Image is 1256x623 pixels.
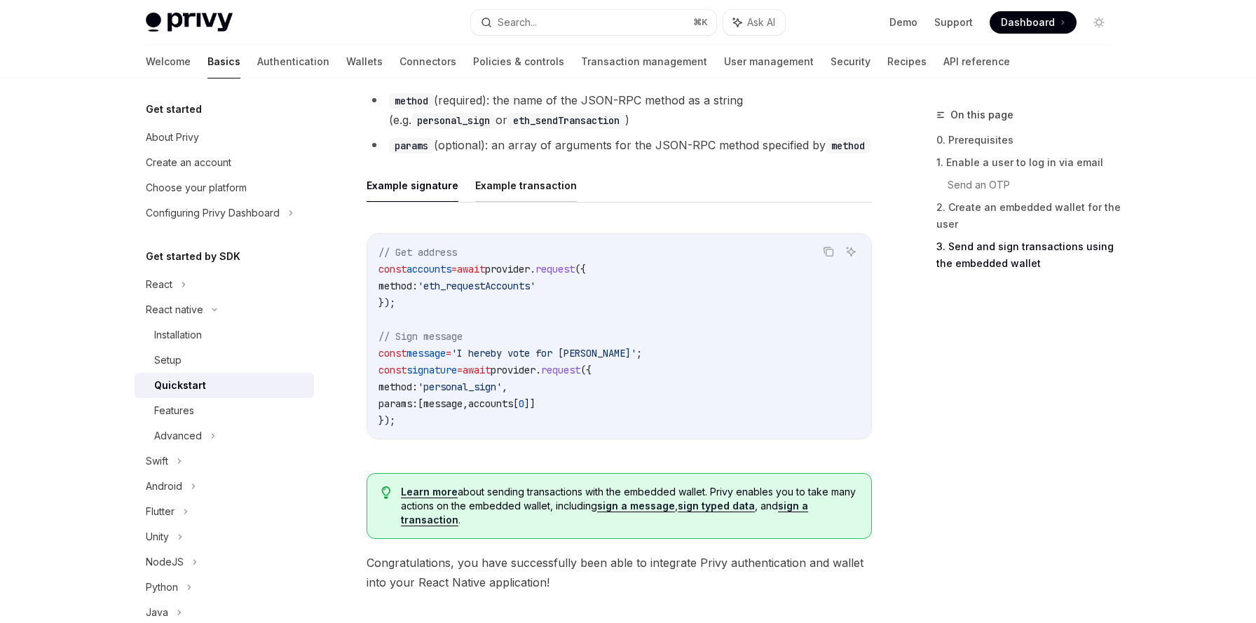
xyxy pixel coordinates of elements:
[378,263,407,275] span: const
[389,93,434,109] code: method
[154,402,194,419] div: Features
[146,129,199,146] div: About Privy
[378,296,395,309] span: });
[990,11,1077,34] a: Dashboard
[418,280,535,292] span: 'eth_requestAccounts'
[378,414,395,427] span: });
[423,397,463,410] span: message
[135,125,314,150] a: About Privy
[950,107,1013,123] span: On this page
[367,90,872,130] li: (required): the name of the JSON-RPC method as a string (e.g. or )
[411,113,496,128] code: personal_sign
[507,113,625,128] code: eth_sendTransaction
[146,604,168,621] div: Java
[943,45,1010,78] a: API reference
[575,263,586,275] span: ({
[463,397,468,410] span: ,
[451,263,457,275] span: =
[693,17,708,28] span: ⌘ K
[471,10,716,35] button: Search...⌘K
[146,248,240,265] h5: Get started by SDK
[401,485,857,527] span: about sending transactions with the embedded wallet. Privy enables you to take many actions on th...
[135,175,314,200] a: Choose your platform
[513,397,519,410] span: [
[819,242,838,261] button: Copy the contents from the code block
[889,15,917,29] a: Demo
[154,427,202,444] div: Advanced
[135,322,314,348] a: Installation
[475,169,577,202] button: Example transaction
[535,364,541,376] span: .
[936,196,1121,235] a: 2. Create an embedded wallet for the user
[146,528,169,545] div: Unity
[146,13,233,32] img: light logo
[146,503,175,520] div: Flutter
[146,45,191,78] a: Welcome
[1088,11,1110,34] button: Toggle dark mode
[473,45,564,78] a: Policies & controls
[457,263,485,275] span: await
[146,478,182,495] div: Android
[378,381,418,393] span: method:
[636,347,642,360] span: ;
[468,397,513,410] span: accounts
[457,364,463,376] span: =
[451,347,636,360] span: 'I hereby vote for [PERSON_NAME]'
[597,500,675,512] a: sign a message
[407,347,446,360] span: message
[485,263,530,275] span: provider
[524,397,535,410] span: ]]
[541,364,580,376] span: request
[146,301,203,318] div: React native
[135,348,314,373] a: Setup
[346,45,383,78] a: Wallets
[378,397,418,410] span: params:
[154,352,182,369] div: Setup
[724,45,814,78] a: User management
[146,179,247,196] div: Choose your platform
[378,364,407,376] span: const
[418,381,502,393] span: 'personal_sign'
[678,500,755,512] a: sign typed data
[146,276,172,293] div: React
[407,263,451,275] span: accounts
[146,579,178,596] div: Python
[154,377,206,394] div: Quickstart
[400,45,456,78] a: Connectors
[936,129,1121,151] a: 0. Prerequisites
[934,15,973,29] a: Support
[948,174,1121,196] a: Send an OTP
[498,14,537,31] div: Search...
[154,327,202,343] div: Installation
[378,246,457,259] span: // Get address
[367,553,872,592] span: Congratulations, you have successfully been able to integrate Privy authentication and wallet int...
[378,280,418,292] span: method:
[747,15,775,29] span: Ask AI
[936,235,1121,275] a: 3. Send and sign transactions using the embedded wallet
[146,154,231,171] div: Create an account
[207,45,240,78] a: Basics
[407,364,457,376] span: signature
[446,347,451,360] span: =
[135,373,314,398] a: Quickstart
[826,138,871,153] code: method
[381,486,391,499] svg: Tip
[1001,15,1055,29] span: Dashboard
[491,364,535,376] span: provider
[146,554,184,570] div: NodeJS
[378,347,407,360] span: const
[418,397,423,410] span: [
[146,205,280,221] div: Configuring Privy Dashboard
[463,364,491,376] span: await
[580,364,592,376] span: ({
[401,486,458,498] a: Learn more
[146,453,168,470] div: Swift
[135,150,314,175] a: Create an account
[367,135,872,155] li: (optional): an array of arguments for the JSON-RPC method specified by
[887,45,927,78] a: Recipes
[842,242,860,261] button: Ask AI
[519,397,524,410] span: 0
[257,45,329,78] a: Authentication
[936,151,1121,174] a: 1. Enable a user to log in via email
[389,138,434,153] code: params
